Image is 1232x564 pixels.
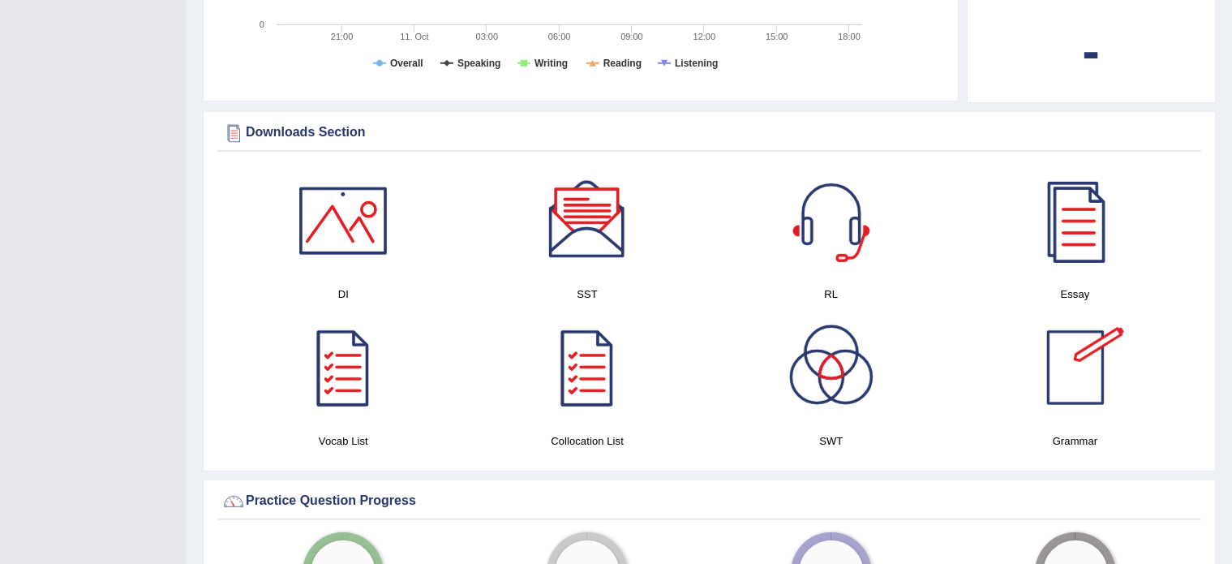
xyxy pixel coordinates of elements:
[260,19,264,29] text: 0
[230,286,457,303] h4: DI
[620,32,643,41] text: 09:00
[961,433,1189,450] h4: Grammar
[693,32,716,41] text: 12:00
[476,32,499,41] text: 03:00
[457,58,500,69] tspan: Speaking
[675,58,718,69] tspan: Listening
[390,58,423,69] tspan: Overall
[548,32,571,41] text: 06:00
[474,433,702,450] h4: Collocation List
[766,32,788,41] text: 15:00
[230,433,457,450] h4: Vocab List
[400,32,428,41] tspan: 11. Oct
[534,58,568,69] tspan: Writing
[961,286,1189,303] h4: Essay
[221,121,1197,145] div: Downloads Section
[838,32,861,41] text: 18:00
[474,286,702,303] h4: SST
[603,58,642,69] tspan: Reading
[331,32,354,41] text: 21:00
[718,286,946,303] h4: RL
[718,433,946,450] h4: SWT
[1083,21,1101,80] b: -
[221,489,1197,514] div: Practice Question Progress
